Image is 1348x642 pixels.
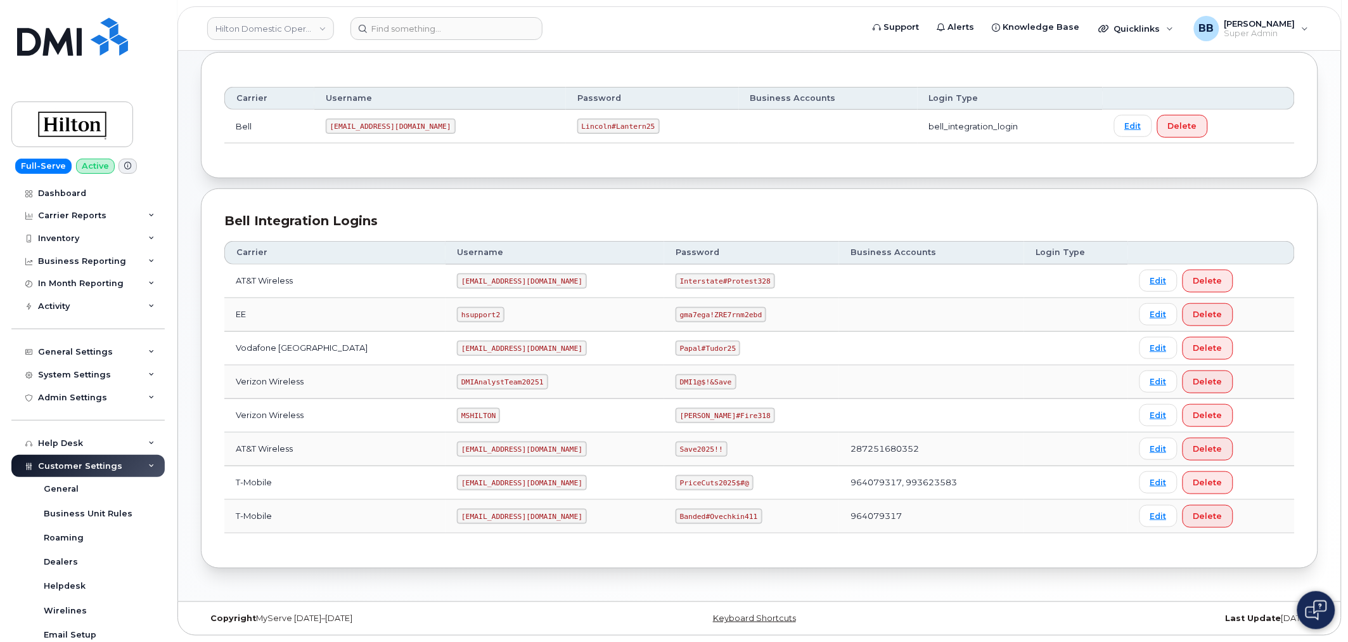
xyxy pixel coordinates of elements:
[918,110,1103,143] td: bell_integration_login
[1114,23,1160,34] span: Quicklinks
[839,466,1024,500] td: 964079317, 993623583
[1183,337,1233,360] button: Delete
[224,500,446,534] td: T-Mobile
[739,87,918,110] th: Business Accounts
[1193,476,1223,488] span: Delete
[1157,115,1208,138] button: Delete
[224,298,446,332] td: EE
[1183,270,1233,292] button: Delete
[457,509,587,524] code: [EMAIL_ADDRESS][DOMAIN_NAME]
[1139,471,1178,494] a: Edit
[1193,275,1223,287] span: Delete
[1183,471,1233,494] button: Delete
[676,307,766,322] code: gma7ega!ZRE7rnm2ebd
[566,87,739,110] th: Password
[224,110,314,143] td: Bell
[1003,21,1080,34] span: Knowledge Base
[1183,370,1233,393] button: Delete
[1306,600,1327,620] img: Open chat
[446,241,664,264] th: Username
[1114,115,1152,137] a: Edit
[1168,120,1197,132] span: Delete
[457,341,587,356] code: [EMAIL_ADDRESS][DOMAIN_NAME]
[224,241,446,264] th: Carrier
[1183,404,1233,427] button: Delete
[676,408,775,423] code: [PERSON_NAME]#Fire318
[1185,16,1318,41] div: Ben Baskerville Jr
[1193,510,1223,522] span: Delete
[1193,376,1223,388] span: Delete
[1139,505,1178,527] a: Edit
[326,119,456,134] code: [EMAIL_ADDRESS][DOMAIN_NAME]
[1193,409,1223,421] span: Delete
[457,408,500,423] code: MSHILTON
[676,273,775,289] code: Interstate#Protest328
[457,374,548,390] code: DMIAnalystTeam20251
[1193,308,1223,320] span: Delete
[839,241,1024,264] th: Business Accounts
[839,500,1024,534] td: 964079317
[839,433,1024,466] td: 287251680352
[946,613,1318,624] div: [DATE]
[224,87,314,110] th: Carrier
[1224,29,1295,39] span: Super Admin
[207,17,334,40] a: Hilton Domestic Operating Company Inc
[1224,18,1295,29] span: [PERSON_NAME]
[224,365,446,399] td: Verizon Wireless
[457,475,587,490] code: [EMAIL_ADDRESS][DOMAIN_NAME]
[1226,613,1281,623] strong: Last Update
[1199,21,1214,36] span: BB
[1139,270,1178,292] a: Edit
[884,21,920,34] span: Support
[577,119,660,134] code: Lincoln#Lantern25
[1139,303,1178,325] a: Edit
[713,613,796,623] a: Keyboard Shortcuts
[314,87,566,110] th: Username
[1139,370,1178,393] a: Edit
[224,332,446,365] td: Vodafone [GEOGRAPHIC_DATA]
[676,475,754,490] code: PriceCuts2025$#@
[224,399,446,433] td: Verizon Wireless
[984,15,1089,40] a: Knowledge Base
[676,341,740,356] code: Papal#Tudor25
[664,241,839,264] th: Password
[918,87,1103,110] th: Login Type
[457,307,504,322] code: hsupport2
[457,273,587,289] code: [EMAIL_ADDRESS][DOMAIN_NAME]
[1183,438,1233,461] button: Delete
[224,212,1295,230] div: Bell Integration Logins
[1183,303,1233,326] button: Delete
[350,17,542,40] input: Find something...
[457,442,587,457] code: [EMAIL_ADDRESS][DOMAIN_NAME]
[676,442,728,457] code: Save2025!!
[1024,241,1127,264] th: Login Type
[210,613,256,623] strong: Copyright
[1183,505,1233,528] button: Delete
[1139,337,1178,359] a: Edit
[224,466,446,500] td: T-Mobile
[864,15,928,40] a: Support
[1090,16,1183,41] div: Quicklinks
[1139,438,1178,460] a: Edit
[224,433,446,466] td: AT&T Wireless
[224,265,446,298] td: AT&T Wireless
[676,509,762,524] code: Banded#Ovechkin411
[1139,404,1178,426] a: Edit
[676,374,736,390] code: DMI1@$!&Save
[948,21,975,34] span: Alerts
[201,613,574,624] div: MyServe [DATE]–[DATE]
[1193,443,1223,455] span: Delete
[928,15,984,40] a: Alerts
[1193,342,1223,354] span: Delete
